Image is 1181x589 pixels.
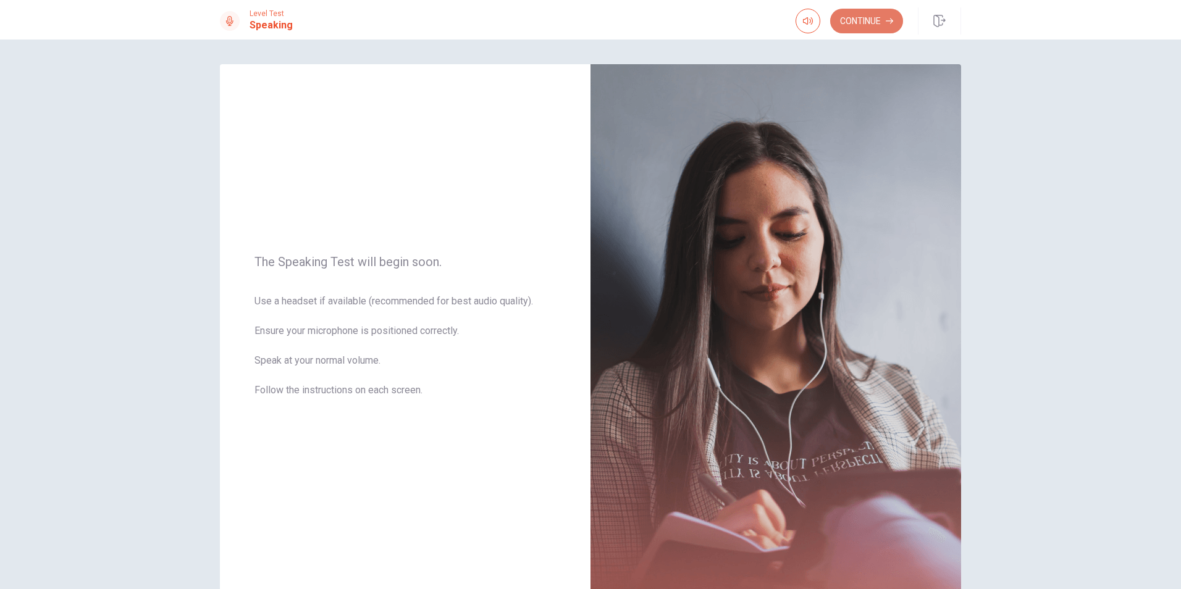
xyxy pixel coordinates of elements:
[250,9,293,18] span: Level Test
[830,9,903,33] button: Continue
[254,294,556,412] span: Use a headset if available (recommended for best audio quality). Ensure your microphone is positi...
[250,18,293,33] h1: Speaking
[254,254,556,269] span: The Speaking Test will begin soon.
